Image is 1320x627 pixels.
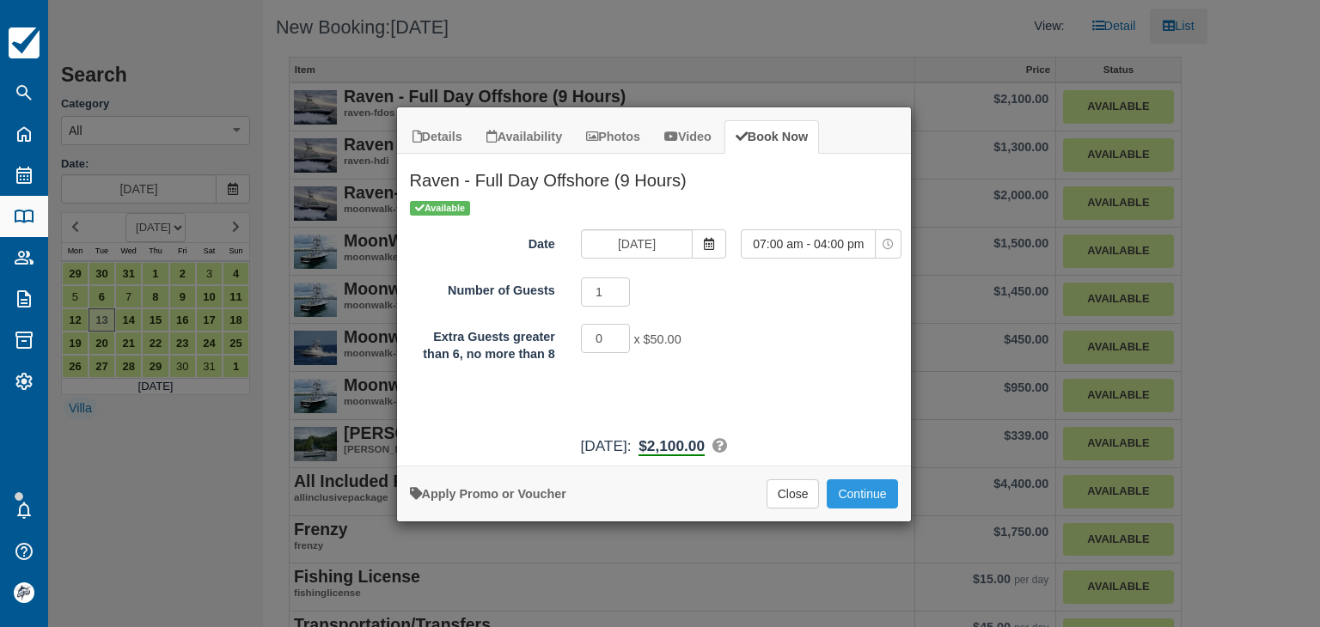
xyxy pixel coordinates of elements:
[397,276,568,300] label: Number of Guests
[410,201,471,216] span: Available
[397,154,911,198] h2: Raven - Full Day Offshore (9 Hours)
[724,120,819,154] a: Book Now
[827,479,897,508] button: Add to Booking
[397,229,568,253] label: Date
[397,154,911,457] div: Item Modal
[401,120,474,154] a: Details
[581,324,631,353] input: Extra Guests greater than 6, no more than 8
[767,479,820,508] button: Close
[639,437,705,456] b: $2,100.00
[742,235,875,253] span: 07:00 am - 04:00 pm
[475,120,573,154] a: Availability
[397,435,911,457] div: :
[581,277,631,307] input: Number of Guests
[633,332,681,346] span: x $50.00
[397,322,568,363] label: Extra Guests greater than 6, no more than 8
[575,120,651,154] a: Photos
[410,487,566,501] a: Apply Voucher
[653,120,723,154] a: Video
[580,437,626,454] span: [DATE]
